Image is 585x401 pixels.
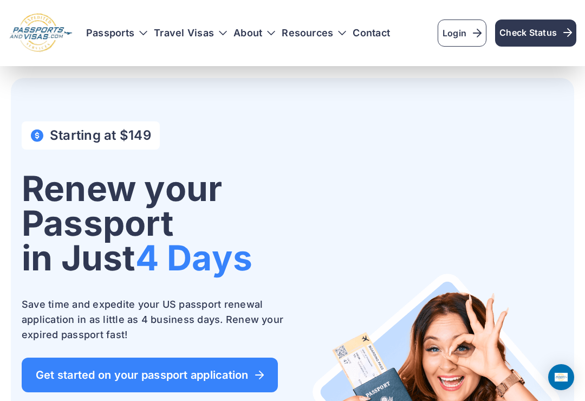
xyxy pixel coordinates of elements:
span: Login [443,27,482,40]
div: Open Intercom Messenger [548,364,574,390]
a: Login [438,20,486,47]
h3: Travel Visas [154,28,227,38]
a: Get started on your passport application [22,358,278,392]
h4: Starting at $149 [50,128,151,143]
span: Check Status [499,26,572,39]
a: Check Status [495,20,576,47]
h1: Renew your Passport in Just [22,171,284,275]
a: Contact [353,28,390,38]
p: Save time and expedite your US passport renewal application in as little as 4 business days. Rene... [22,297,284,342]
h3: Resources [282,28,346,38]
img: Logo [9,13,73,53]
span: 4 Days [135,237,252,279]
a: About [233,28,262,38]
span: Get started on your passport application [36,370,264,380]
h3: Passports [86,28,147,38]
